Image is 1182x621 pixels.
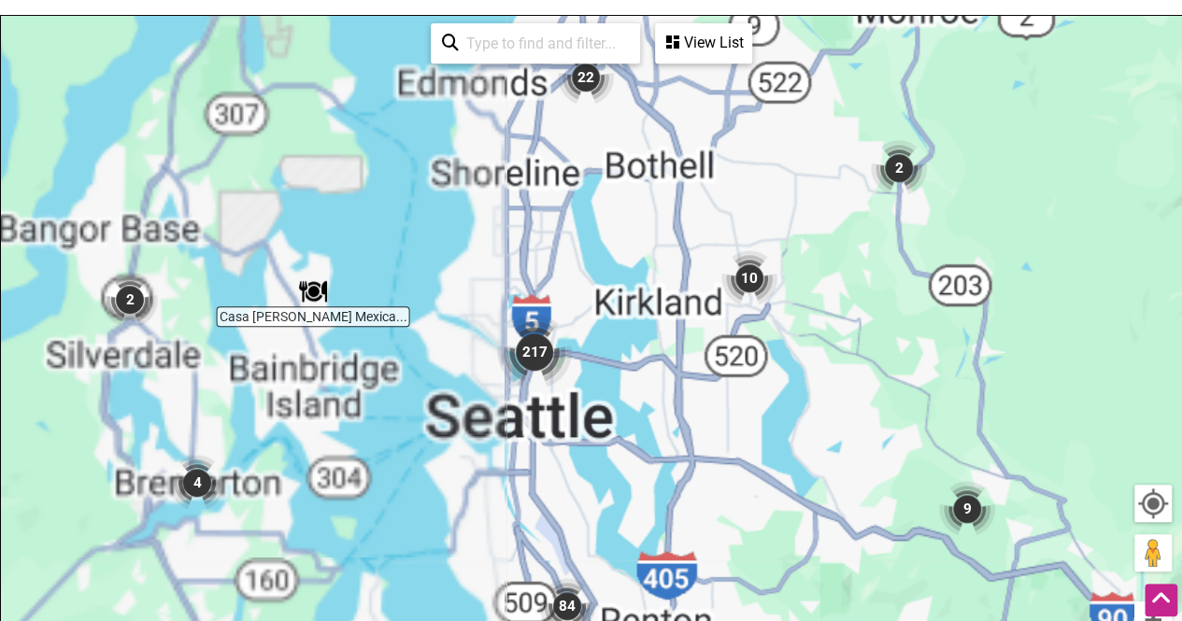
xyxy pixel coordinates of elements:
div: View List [657,25,750,61]
div: 2 [94,264,165,335]
div: 4 [162,447,233,518]
div: 22 [550,42,621,113]
div: Scroll Back to Top [1145,584,1177,616]
div: 2 [863,133,934,204]
input: Type to find and filter... [459,25,629,62]
div: 217 [490,307,579,397]
div: Casa Rojas Mexican Restaurant & Cantina [292,270,335,313]
div: See a list of the visible businesses [655,23,752,64]
button: Drag Pegman onto the map to open Street View [1134,534,1172,572]
div: Type to search and filter [431,23,640,64]
div: 9 [932,473,1003,544]
button: Your Location [1134,485,1172,522]
div: 10 [714,243,785,314]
